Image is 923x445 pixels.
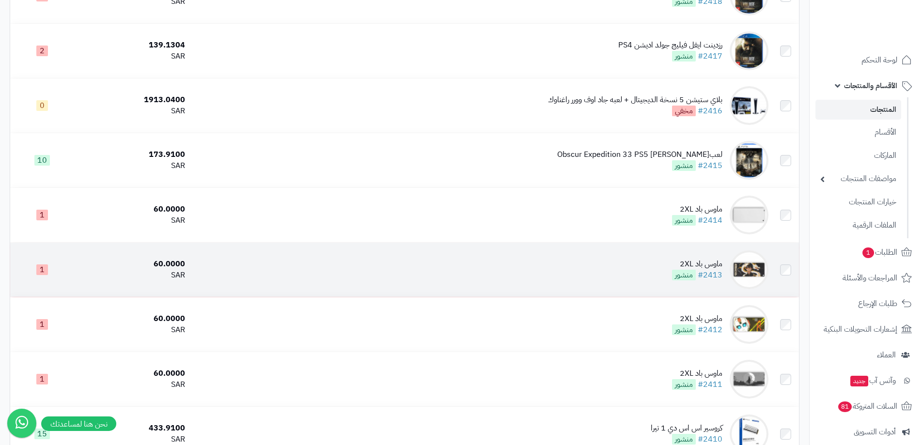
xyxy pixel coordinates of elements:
[672,51,696,61] span: منشور
[78,51,185,62] div: SAR
[672,313,722,324] div: ماوس باد 2XL
[672,259,722,270] div: ماوس باد 2XL
[698,269,722,281] a: #2413
[815,266,917,290] a: المراجعات والأسئلة
[78,204,185,215] div: 60.0000
[78,40,185,51] div: 139.1304
[861,246,897,259] span: الطلبات
[78,324,185,336] div: SAR
[672,434,696,445] span: منشور
[78,259,185,270] div: 60.0000
[672,324,696,335] span: منشور
[672,160,696,171] span: منشور
[78,379,185,390] div: SAR
[78,149,185,160] div: 173.9100
[34,155,50,166] span: 10
[815,420,917,444] a: أدوات التسويق
[672,215,696,226] span: منشور
[877,348,896,362] span: العملاء
[618,40,722,51] div: رزدينت ايفل فيليج جولد اديشن PS4
[730,250,768,289] img: ماوس باد 2XL
[854,425,896,439] span: أدوات التسويق
[698,215,722,226] a: #2414
[672,106,696,116] span: مخفي
[698,105,722,117] a: #2416
[78,423,185,434] div: 433.9100
[78,215,185,226] div: SAR
[78,160,185,171] div: SAR
[815,241,917,264] a: الطلبات1
[843,271,897,285] span: المراجعات والأسئلة
[730,86,768,125] img: بلاي ستيشن 5 نسخة الديجيتال + لعبه جاد اوف وورر راغناوك
[838,401,852,412] span: 81
[815,292,917,315] a: طلبات الإرجاع
[78,368,185,379] div: 60.0000
[850,376,868,386] span: جديد
[36,210,48,220] span: 1
[78,94,185,106] div: 1913.0400
[815,48,917,72] a: لوحة التحكم
[78,106,185,117] div: SAR
[730,31,768,70] img: رزدينت ايفل فيليج جولد اديشن PS4
[36,374,48,384] span: 1
[36,319,48,330] span: 1
[815,318,917,341] a: إشعارات التحويلات البنكية
[36,264,48,275] span: 1
[548,94,722,106] div: بلاي ستيشن 5 نسخة الديجيتال + لعبه جاد اوف وورر راغناوك
[815,145,901,166] a: الماركات
[837,399,897,413] span: السلات المتروكة
[815,343,917,367] a: العملاء
[815,369,917,392] a: وآتس آبجديد
[815,122,901,143] a: الأقسام
[78,434,185,445] div: SAR
[730,360,768,399] img: ماوس باد 2XL
[672,204,722,215] div: ماوس باد 2XL
[862,247,874,258] span: 1
[36,46,48,56] span: 2
[815,215,901,236] a: الملفات الرقمية
[36,100,48,111] span: 0
[698,433,722,445] a: #2410
[824,322,897,336] span: إشعارات التحويلات البنكية
[730,141,768,180] img: لعبه Clair Obscur Expedition 33 PS5
[557,149,722,160] div: لعب[PERSON_NAME] Obscur Expedition 33 PS5
[844,79,897,92] span: الأقسام والمنتجات
[730,196,768,234] img: ماوس باد 2XL
[672,379,696,390] span: منشور
[730,305,768,344] img: ماوس باد 2XL
[698,50,722,62] a: #2417
[698,160,722,171] a: #2415
[815,100,901,120] a: المنتجات
[78,313,185,324] div: 60.0000
[78,270,185,281] div: SAR
[672,270,696,280] span: منشور
[858,297,897,310] span: طلبات الإرجاع
[815,395,917,418] a: السلات المتروكة81
[815,192,901,213] a: خيارات المنتجات
[849,374,896,387] span: وآتس آب
[651,423,722,434] div: كروسير اس اس دي 1 تيرا
[861,53,897,67] span: لوحة التحكم
[698,379,722,390] a: #2411
[815,169,901,189] a: مواصفات المنتجات
[698,324,722,336] a: #2412
[34,429,50,439] span: 15
[672,368,722,379] div: ماوس باد 2XL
